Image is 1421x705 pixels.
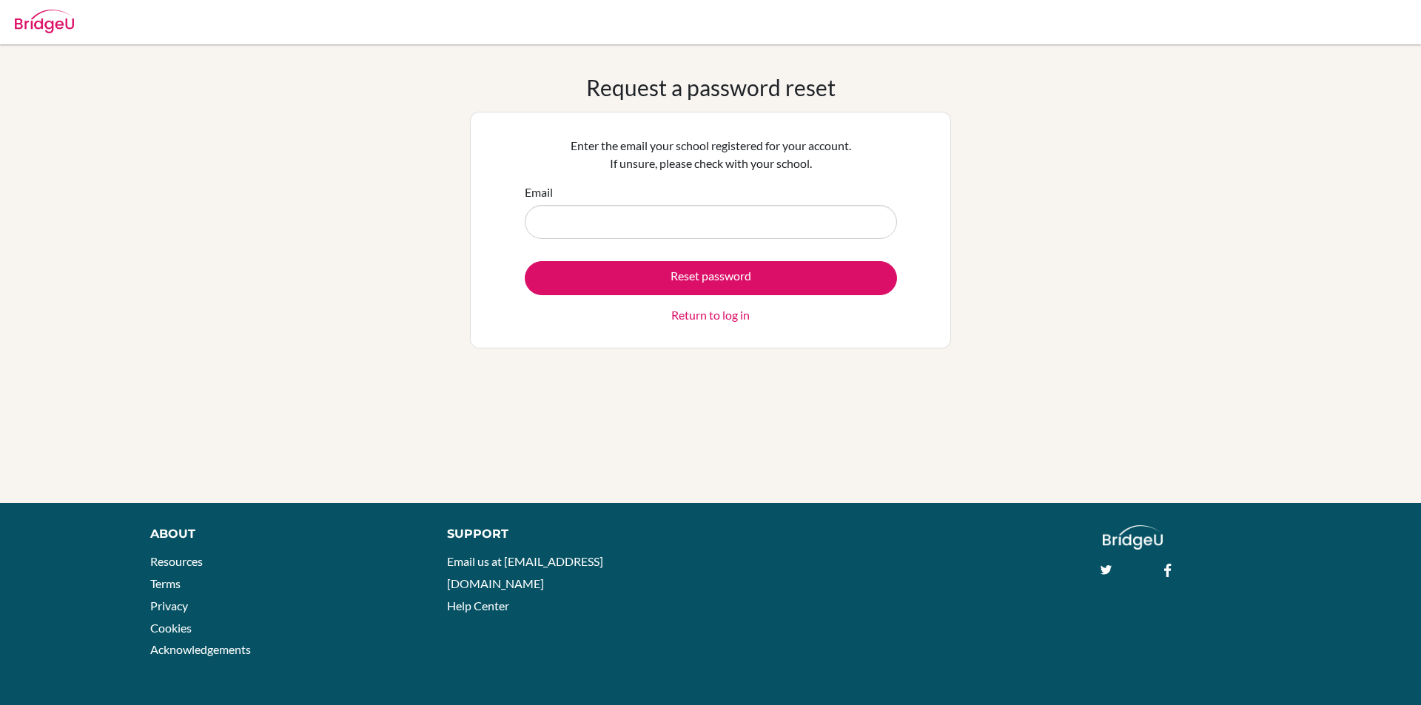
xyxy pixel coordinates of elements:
[671,306,750,324] a: Return to log in
[525,137,897,172] p: Enter the email your school registered for your account. If unsure, please check with your school.
[150,525,414,543] div: About
[447,554,603,590] a: Email us at [EMAIL_ADDRESS][DOMAIN_NAME]
[447,525,693,543] div: Support
[15,10,74,33] img: Bridge-U
[447,598,509,613] a: Help Center
[150,576,181,590] a: Terms
[150,554,203,568] a: Resources
[586,74,836,101] h1: Request a password reset
[525,261,897,295] button: Reset password
[1103,525,1163,550] img: logo_white@2x-f4f0deed5e89b7ecb1c2cc34c3e3d731f90f0f143d5ea2071677605dd97b5244.png
[150,621,192,635] a: Cookies
[150,598,188,613] a: Privacy
[150,642,251,656] a: Acknowledgements
[525,183,553,201] label: Email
